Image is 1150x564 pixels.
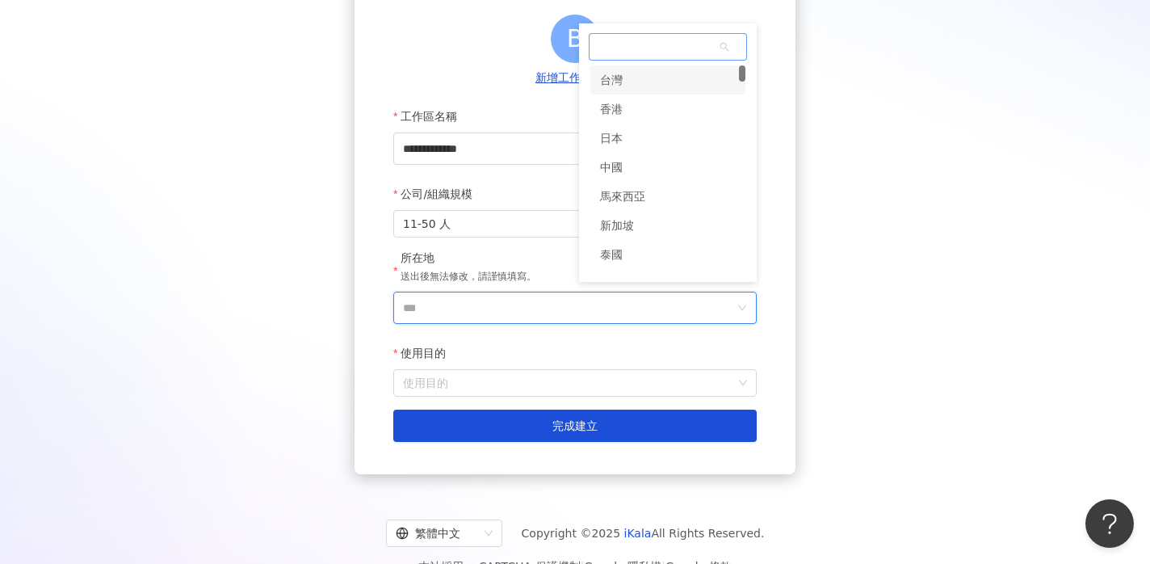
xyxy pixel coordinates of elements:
div: 台灣 [590,65,745,95]
p: 送出後無法修改，請謹慎填寫。 [401,269,536,285]
input: 工作區名稱 [393,133,757,165]
div: 繁體中文 [396,520,478,546]
div: 泰國 [590,240,745,269]
button: 新增工作區標誌 [531,69,619,87]
div: 新加坡 [590,211,745,240]
button: 完成建立 [393,410,757,442]
div: 所在地 [401,250,536,267]
span: B [567,19,584,57]
label: 使用目的 [393,337,458,369]
div: 泰國 [600,240,623,269]
div: 香港 [600,95,623,124]
div: 馬來西亞 [590,182,745,211]
div: 新加坡 [600,211,634,240]
a: iKala [624,527,652,540]
span: Copyright © 2025 All Rights Reserved. [522,524,765,543]
span: 11-50 人 [403,211,747,237]
div: 香港 [590,95,745,124]
label: 工作區名稱 [393,100,469,133]
span: 完成建立 [552,419,598,432]
label: 公司/組織規模 [393,178,485,210]
div: 日本 [600,124,623,153]
div: 中國 [590,153,745,182]
div: 中國 [600,153,623,182]
div: 馬來西亞 [600,182,645,211]
span: down [737,303,747,313]
iframe: Help Scout Beacon - Open [1085,499,1134,548]
div: 台灣 [600,65,623,95]
div: 日本 [590,124,745,153]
